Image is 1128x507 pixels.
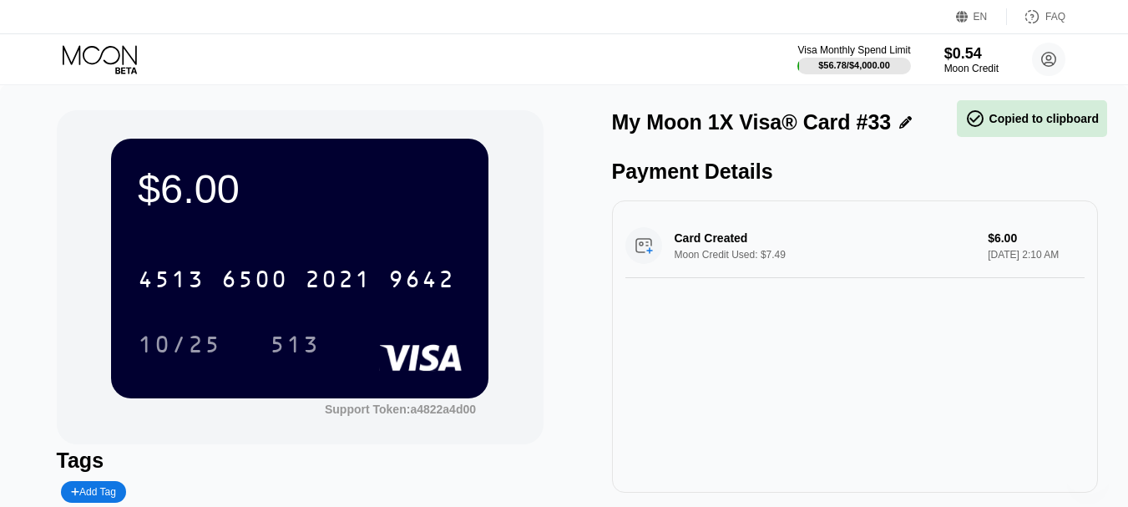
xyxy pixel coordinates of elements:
[270,333,320,360] div: 513
[221,268,288,295] div: 6500
[797,44,910,74] div: Visa Monthly Spend Limit$56.78/$4,000.00
[944,63,999,74] div: Moon Credit
[388,268,455,295] div: 9642
[305,268,372,295] div: 2021
[138,165,462,212] div: $6.00
[125,323,234,365] div: 10/25
[944,45,999,63] div: $0.54
[61,481,126,503] div: Add Tag
[138,268,205,295] div: 4513
[797,44,910,56] div: Visa Monthly Spend Limit
[57,449,544,473] div: Tags
[138,333,221,360] div: 10/25
[128,258,465,300] div: 4513650020219642
[71,486,116,498] div: Add Tag
[257,323,332,365] div: 513
[612,110,892,134] div: My Moon 1X Visa® Card #33
[1061,440,1115,494] iframe: Кнопка запуска окна обмена сообщениями
[956,8,1007,25] div: EN
[965,109,985,129] span: 
[944,45,999,74] div: $0.54Moon Credit
[818,60,890,70] div: $56.78 / $4,000.00
[974,11,988,23] div: EN
[965,109,1099,129] div: Copied to clipboard
[325,403,476,416] div: Support Token:a4822a4d00
[1007,8,1065,25] div: FAQ
[612,160,1099,184] div: Payment Details
[325,403,476,416] div: Support Token: a4822a4d00
[1045,11,1065,23] div: FAQ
